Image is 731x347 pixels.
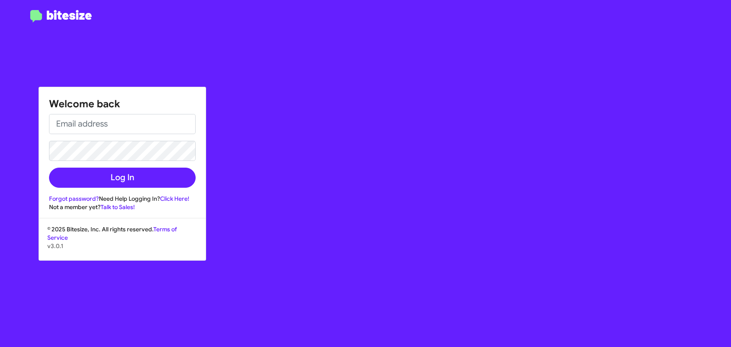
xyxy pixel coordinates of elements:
a: Terms of Service [47,225,177,241]
a: Click Here! [160,195,189,202]
h1: Welcome back [49,97,196,111]
a: Forgot password? [49,195,99,202]
button: Log In [49,168,196,188]
div: © 2025 Bitesize, Inc. All rights reserved. [39,225,206,260]
p: v3.0.1 [47,242,197,250]
input: Email address [49,114,196,134]
div: Need Help Logging In? [49,194,196,203]
a: Talk to Sales! [101,203,135,211]
div: Not a member yet? [49,203,196,211]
